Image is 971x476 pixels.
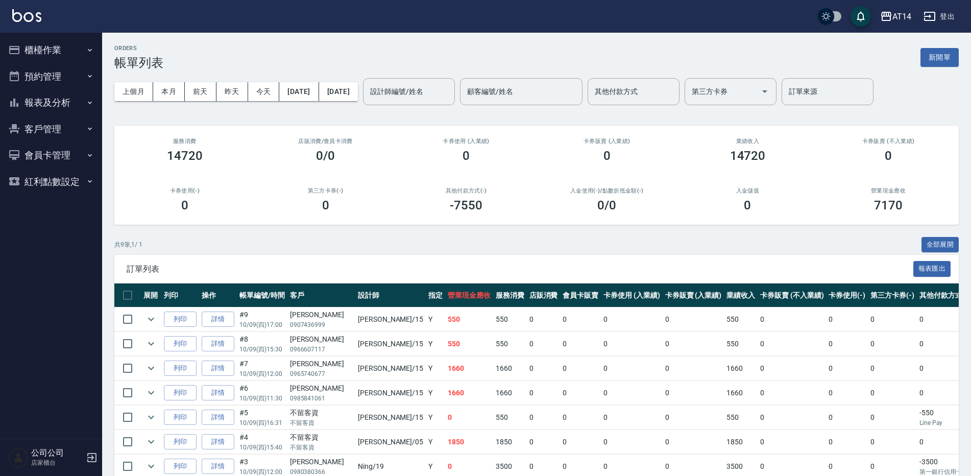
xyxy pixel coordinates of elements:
[758,406,826,430] td: 0
[239,369,285,378] p: 10/09 (四) 12:00
[758,283,826,307] th: 卡券販賣 (不入業績)
[445,307,493,331] td: 550
[141,283,161,307] th: 展開
[355,356,426,380] td: [PERSON_NAME] /15
[663,356,724,380] td: 0
[527,283,561,307] th: 店販消費
[290,369,353,378] p: 0965740677
[826,381,868,405] td: 0
[239,320,285,329] p: 10/09 (四) 17:00
[426,381,445,405] td: Y
[4,89,98,116] button: 報表及分析
[527,356,561,380] td: 0
[851,6,871,27] button: save
[913,264,951,273] a: 報表匯出
[601,406,663,430] td: 0
[4,116,98,142] button: 客戶管理
[237,406,287,430] td: #5
[560,307,601,331] td: 0
[290,345,353,354] p: 0966607117
[560,356,601,380] td: 0
[143,361,159,376] button: expand row
[493,332,527,356] td: 550
[560,381,601,405] td: 0
[164,434,197,450] button: 列印
[663,430,724,454] td: 0
[290,359,353,369] div: [PERSON_NAME]
[663,406,724,430] td: 0
[237,381,287,405] td: #6
[445,381,493,405] td: 1660
[316,149,335,163] h3: 0/0
[181,198,188,212] h3: 0
[426,406,445,430] td: Y
[885,149,892,163] h3: 0
[237,307,287,331] td: #9
[560,332,601,356] td: 0
[202,312,234,327] a: 詳情
[868,283,917,307] th: 第三方卡券(-)
[493,307,527,331] td: 550
[408,138,524,145] h2: 卡券使用 (入業績)
[4,63,98,90] button: 預約管理
[114,240,142,249] p: 共 9 筆, 1 / 1
[830,187,946,194] h2: 營業現金應收
[4,169,98,195] button: 紅利點數設定
[826,332,868,356] td: 0
[355,283,426,307] th: 設計師
[164,312,197,327] button: 列印
[445,406,493,430] td: 0
[185,82,216,101] button: 前天
[426,332,445,356] td: Y
[202,385,234,401] a: 詳情
[445,283,493,307] th: 營業現金應收
[527,381,561,405] td: 0
[408,187,524,194] h2: 其他付款方式(-)
[868,381,917,405] td: 0
[826,356,868,380] td: 0
[164,385,197,401] button: 列印
[202,361,234,376] a: 詳情
[744,198,751,212] h3: 0
[127,264,913,274] span: 訂單列表
[127,187,243,194] h2: 卡券使用(-)
[921,237,959,253] button: 全部展開
[143,385,159,400] button: expand row
[319,82,358,101] button: [DATE]
[601,332,663,356] td: 0
[868,430,917,454] td: 0
[663,307,724,331] td: 0
[868,332,917,356] td: 0
[463,149,470,163] h3: 0
[892,10,911,23] div: AT14
[290,408,353,418] div: 不留客資
[601,430,663,454] td: 0
[164,336,197,352] button: 列印
[237,283,287,307] th: 帳單編號/時間
[12,9,41,22] img: Logo
[248,82,280,101] button: 今天
[758,332,826,356] td: 0
[549,138,665,145] h2: 卡券販賣 (入業績)
[355,381,426,405] td: [PERSON_NAME] /15
[527,406,561,430] td: 0
[445,356,493,380] td: 1660
[830,138,946,145] h2: 卡券販賣 (不入業績)
[268,187,384,194] h2: 第三方卡券(-)
[290,443,353,452] p: 不留客資
[355,430,426,454] td: [PERSON_NAME] /05
[826,430,868,454] td: 0
[164,361,197,376] button: 列印
[493,406,527,430] td: 550
[143,434,159,449] button: expand row
[143,312,159,327] button: expand row
[876,6,915,27] button: AT14
[493,430,527,454] td: 1850
[758,307,826,331] td: 0
[758,430,826,454] td: 0
[290,310,353,320] div: [PERSON_NAME]
[730,149,766,163] h3: 14720
[290,383,353,394] div: [PERSON_NAME]
[920,48,959,67] button: 新開單
[601,381,663,405] td: 0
